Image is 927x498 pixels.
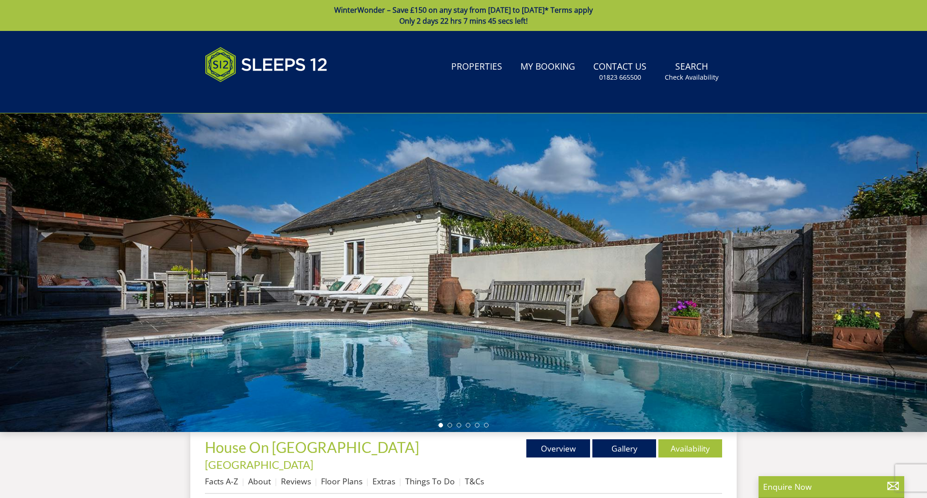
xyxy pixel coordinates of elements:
small: Check Availability [665,73,718,82]
small: 01823 665500 [599,73,641,82]
a: Floor Plans [321,476,362,487]
a: Facts A-Z [205,476,238,487]
span: House On [GEOGRAPHIC_DATA] [205,438,419,456]
a: Availability [658,439,722,457]
a: Extras [372,476,395,487]
a: Reviews [281,476,311,487]
a: Properties [448,57,506,77]
a: SearchCheck Availability [661,57,722,86]
iframe: Customer reviews powered by Trustpilot [200,93,296,101]
a: My Booking [517,57,579,77]
a: Contact Us01823 665500 [590,57,650,86]
a: House On [GEOGRAPHIC_DATA] [205,438,422,456]
a: About [248,476,271,487]
a: Things To Do [405,476,455,487]
a: T&Cs [465,476,484,487]
span: Only 2 days 22 hrs 7 mins 45 secs left! [399,16,528,26]
img: Sleeps 12 [205,42,328,87]
a: Gallery [592,439,656,457]
a: Overview [526,439,590,457]
p: Enquire Now [763,481,900,493]
a: [GEOGRAPHIC_DATA] [205,458,313,471]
